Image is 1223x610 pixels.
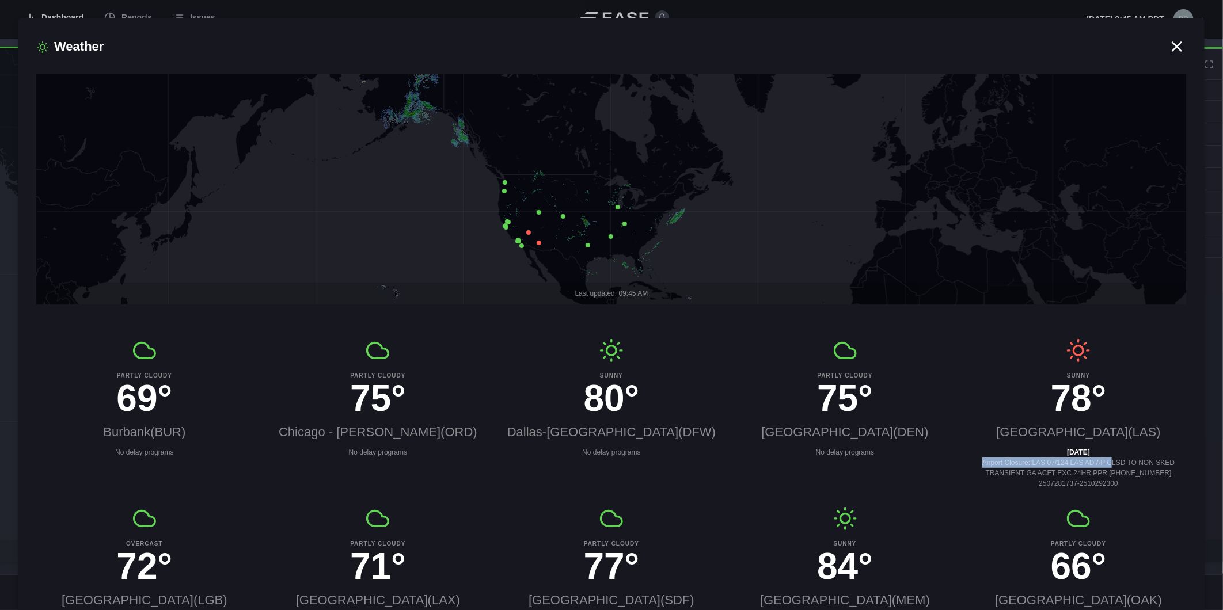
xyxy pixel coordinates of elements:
h3: 78° [971,380,1186,417]
b: Partly cloudy [971,539,1186,548]
p: No delay programs [271,447,486,457]
h3: 84° [738,548,953,585]
p: No delay programs [504,447,719,457]
h2: [GEOGRAPHIC_DATA] ( LGB ) [37,590,252,609]
h3: 75° [271,380,486,417]
b: Sunny [504,371,719,380]
h2: [GEOGRAPHIC_DATA] ( MEM ) [738,590,953,609]
h2: [GEOGRAPHIC_DATA] ( LAX ) [271,590,486,609]
h2: Weather [37,37,1168,56]
b: Overcast [37,539,252,548]
h3: 72° [37,548,252,585]
div: Last updated: 09:45 AM [37,283,1186,304]
b: Partly cloudy [37,371,252,380]
h2: [GEOGRAPHIC_DATA] ( LAS ) [971,422,1186,441]
b: Partly cloudy [271,371,486,380]
h3: 80° [504,380,719,417]
span: Airport Closure : !LAS 07/124 LAS AD AP CLSD TO NON SKED TRANSIENT GA ACFT EXC 24HR PPR [PHONE_NU... [982,459,1175,487]
h2: Dallas-[GEOGRAPHIC_DATA] ( DFW ) [504,422,719,441]
h2: [GEOGRAPHIC_DATA] ( SDF ) [504,590,719,609]
h2: Chicago - [PERSON_NAME] ( ORD ) [271,422,486,441]
h2: [GEOGRAPHIC_DATA] ( OAK ) [971,590,1186,609]
b: Sunny [971,371,1186,380]
p: No delay programs [738,447,953,457]
p: No delay programs [37,447,252,457]
h3: 71° [271,548,486,585]
b: Partly cloudy [504,539,719,548]
h2: Burbank ( BUR ) [37,422,252,441]
b: Partly cloudy [271,539,486,548]
h3: 77° [504,548,719,585]
b: Sunny [738,539,953,548]
h3: 66° [971,548,1186,585]
h3: 69° [37,380,252,417]
h2: [GEOGRAPHIC_DATA] ( DEN ) [738,422,953,441]
b: Partly cloudy [738,371,953,380]
b: [DATE] [971,447,1186,457]
h3: 75° [738,380,953,417]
